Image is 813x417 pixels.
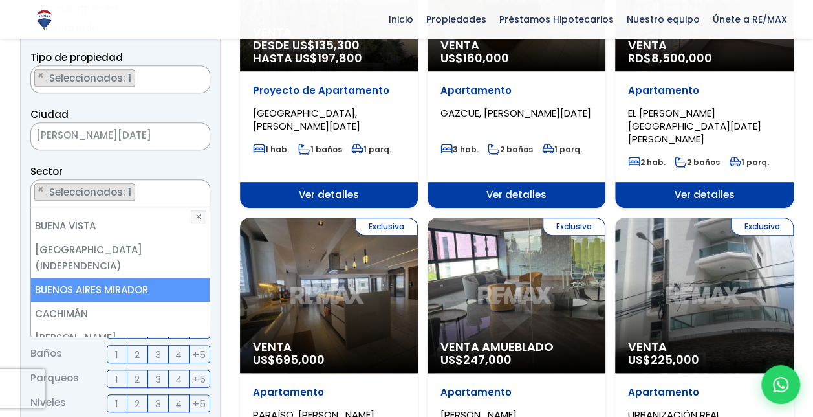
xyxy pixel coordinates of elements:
span: Seleccionados: 1 [48,185,135,199]
span: Ver detalles [428,182,605,208]
button: Remove all items [177,126,197,147]
span: 2 hab. [628,157,666,168]
span: 1 parq. [542,144,582,155]
span: +5 [193,396,206,412]
span: Únete a RE/MAX [706,10,794,29]
span: × [38,70,44,82]
p: Proyecto de Apartamento [253,84,405,97]
span: Sector [30,164,63,178]
span: GAZCUE, [PERSON_NAME][DATE] [440,106,591,120]
span: HASTA US$ [253,52,405,65]
span: +5 [193,371,206,387]
span: 1 [115,346,118,363]
span: US$ [253,352,325,368]
li: BUENA VISTA [31,214,210,238]
span: × [196,70,202,82]
span: 3 [155,346,161,363]
span: Tipo de propiedad [30,51,123,64]
p: Apartamento [440,84,592,97]
span: 2 baños [488,144,533,155]
span: Seleccionados: 1 [48,71,135,85]
span: Inicio [382,10,420,29]
span: Baños [30,345,62,363]
span: Venta [440,39,592,52]
span: 4 [175,346,182,363]
li: [GEOGRAPHIC_DATA] (INDEPENDENCIA) [31,238,210,278]
span: Venta [628,39,780,52]
span: Ciudad [30,107,69,121]
span: [GEOGRAPHIC_DATA], [PERSON_NAME][DATE] [253,106,360,133]
span: 4 [175,396,182,412]
span: 225,000 [651,352,699,368]
span: Propiedades [420,10,493,29]
span: Exclusiva [543,218,605,236]
span: US$ [440,50,509,66]
span: US$ [440,352,512,368]
span: Exclusiva [355,218,418,236]
textarea: Search [31,66,38,94]
span: 197,800 [318,50,362,66]
p: Apartamento [253,386,405,399]
img: Logo de REMAX [33,8,56,31]
span: 2 [135,396,140,412]
span: 1 parq. [351,144,391,155]
span: SANTO DOMINGO DE GUZMÁN [30,122,210,150]
span: US$ [628,352,699,368]
span: 3 hab. [440,144,479,155]
span: 3 [155,371,161,387]
span: 695,000 [276,352,325,368]
button: Remove item [35,70,47,82]
li: BELLA VISTA [34,183,135,201]
span: EL [PERSON_NAME][GEOGRAPHIC_DATA][DATE][PERSON_NAME] [628,106,761,146]
button: Remove all items [195,183,203,196]
span: 2 [135,346,140,363]
span: Préstamos Hipotecarios [493,10,620,29]
span: Ver detalles [615,182,793,208]
span: 135,300 [315,37,360,53]
span: Venta Amueblado [440,341,592,354]
li: CACHIMÁN [31,302,210,326]
span: SANTO DOMINGO DE GUZMÁN [31,126,177,144]
li: [PERSON_NAME] [31,326,210,350]
span: RD$ [628,50,712,66]
button: ✕ [191,210,206,223]
span: DESDE US$ [253,39,405,65]
span: +5 [193,346,206,363]
span: Ver detalles [240,182,418,208]
span: 4 [175,371,182,387]
span: 8,500,000 [651,50,712,66]
span: × [38,184,44,196]
span: 1 baños [298,144,342,155]
span: 2 [135,371,140,387]
p: Apartamento [628,84,780,97]
span: 160,000 [463,50,509,66]
span: Exclusiva [731,218,794,236]
textarea: Search [31,180,38,208]
span: Parqueos [30,370,79,388]
span: 1 parq. [729,157,769,168]
span: 247,000 [463,352,512,368]
li: BUENOS AIRES MIRADOR [31,278,210,302]
p: Apartamento [628,386,780,399]
span: Venta [253,341,405,354]
span: 2 baños [675,157,720,168]
span: 1 [115,371,118,387]
span: Nuestro equipo [620,10,706,29]
button: Remove all items [195,69,203,82]
li: APARTAMENTO [34,69,135,87]
p: Apartamento [440,386,592,399]
button: Remove item [35,184,47,196]
span: Venta [628,341,780,354]
span: × [190,131,197,142]
span: Niveles [30,394,66,412]
span: 1 [115,396,118,412]
span: 3 [155,396,161,412]
span: × [196,184,202,196]
span: 1 hab. [253,144,289,155]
